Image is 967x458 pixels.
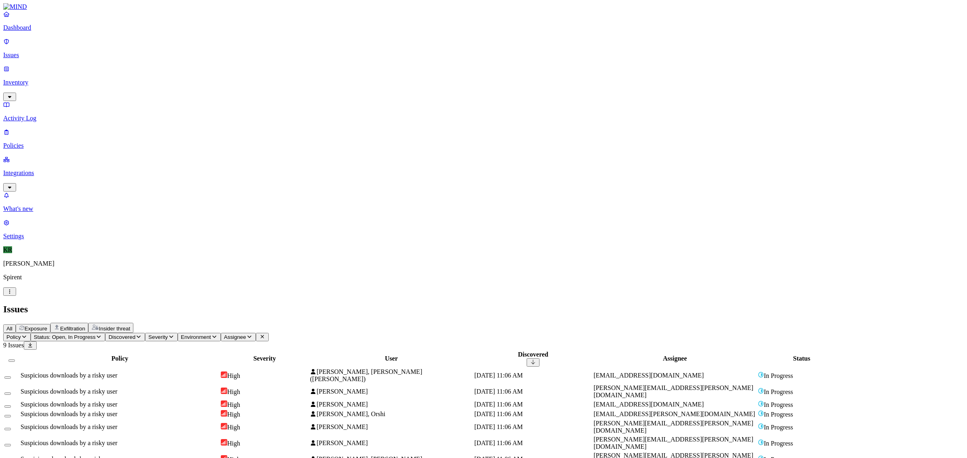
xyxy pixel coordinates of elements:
[3,169,964,177] p: Integrations
[764,388,793,395] span: In Progress
[758,400,764,407] img: status-in-progress
[764,424,793,431] span: In Progress
[227,411,240,418] span: High
[21,388,117,395] span: Suspicious downloads by a risky user
[3,79,964,86] p: Inventory
[3,274,964,281] p: Spirent
[764,372,793,379] span: In Progress
[310,368,422,382] span: [PERSON_NAME], [PERSON_NAME] ([PERSON_NAME])
[221,371,227,378] img: severity-high
[758,388,764,394] img: status-in-progress
[758,423,764,429] img: status-in-progress
[227,440,240,447] span: High
[181,334,211,340] span: Environment
[764,411,793,418] span: In Progress
[758,371,764,378] img: status-in-progress
[474,351,592,358] div: Discovered
[317,411,386,417] span: [PERSON_NAME], Orshi
[317,401,368,408] span: [PERSON_NAME]
[758,355,846,362] div: Status
[3,101,964,122] a: Activity Log
[4,428,11,430] button: Select row
[221,410,227,417] img: severity-high
[60,326,85,332] span: Exfiltration
[25,326,47,332] span: Exposure
[21,423,117,430] span: Suspicious downloads by a risky user
[317,439,368,446] span: [PERSON_NAME]
[3,10,964,31] a: Dashboard
[221,439,227,446] img: severity-high
[3,342,24,349] span: 9 Issues
[3,3,964,10] a: MIND
[3,156,964,190] a: Integrations
[227,424,240,431] span: High
[593,436,753,450] span: [PERSON_NAME][EMAIL_ADDRESS][PERSON_NAME][DOMAIN_NAME]
[593,401,704,408] span: [EMAIL_ADDRESS][DOMAIN_NAME]
[3,233,964,240] p: Settings
[99,326,130,332] span: Insider threat
[227,388,240,395] span: High
[474,439,523,446] span: [DATE] 11:06 AM
[593,384,753,398] span: [PERSON_NAME][EMAIL_ADDRESS][PERSON_NAME][DOMAIN_NAME]
[593,355,756,362] div: Assignee
[8,359,15,362] button: Select all
[593,372,704,379] span: [EMAIL_ADDRESS][DOMAIN_NAME]
[221,355,309,362] div: Severity
[4,376,11,379] button: Select row
[221,400,227,407] img: severity-high
[593,411,755,417] span: [EMAIL_ADDRESS][PERSON_NAME][DOMAIN_NAME]
[3,115,964,122] p: Activity Log
[3,260,964,267] p: [PERSON_NAME]
[227,372,240,379] span: High
[3,38,964,59] a: Issues
[474,388,523,395] span: [DATE] 11:06 AM
[764,440,793,447] span: In Progress
[758,439,764,446] img: status-in-progress
[593,420,753,434] span: [PERSON_NAME][EMAIL_ADDRESS][PERSON_NAME][DOMAIN_NAME]
[221,423,227,429] img: severity-high
[3,142,964,149] p: Policies
[474,411,523,417] span: [DATE] 11:06 AM
[3,65,964,100] a: Inventory
[3,205,964,212] p: What's new
[4,405,11,408] button: Select row
[6,326,12,332] span: All
[21,372,117,379] span: Suspicious downloads by a risky user
[3,24,964,31] p: Dashboard
[224,334,246,340] span: Assignee
[3,3,27,10] img: MIND
[3,128,964,149] a: Policies
[21,401,117,408] span: Suspicious downloads by a risky user
[317,423,368,430] span: [PERSON_NAME]
[3,52,964,59] p: Issues
[21,411,117,417] span: Suspicious downloads by a risky user
[474,372,523,379] span: [DATE] 11:06 AM
[317,388,368,395] span: [PERSON_NAME]
[227,401,240,408] span: High
[3,304,964,315] h2: Issues
[3,219,964,240] a: Settings
[4,444,11,446] button: Select row
[474,423,523,430] span: [DATE] 11:06 AM
[4,392,11,395] button: Select row
[21,439,117,446] span: Suspicious downloads by a risky user
[21,355,219,362] div: Policy
[148,334,168,340] span: Severity
[3,246,12,253] span: KR
[34,334,95,340] span: Status: Open, In Progress
[108,334,135,340] span: Discovered
[3,192,964,212] a: What's new
[6,334,21,340] span: Policy
[758,410,764,417] img: status-in-progress
[310,355,473,362] div: User
[474,401,523,408] span: [DATE] 11:06 AM
[4,415,11,417] button: Select row
[764,401,793,408] span: In Progress
[221,388,227,394] img: severity-high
